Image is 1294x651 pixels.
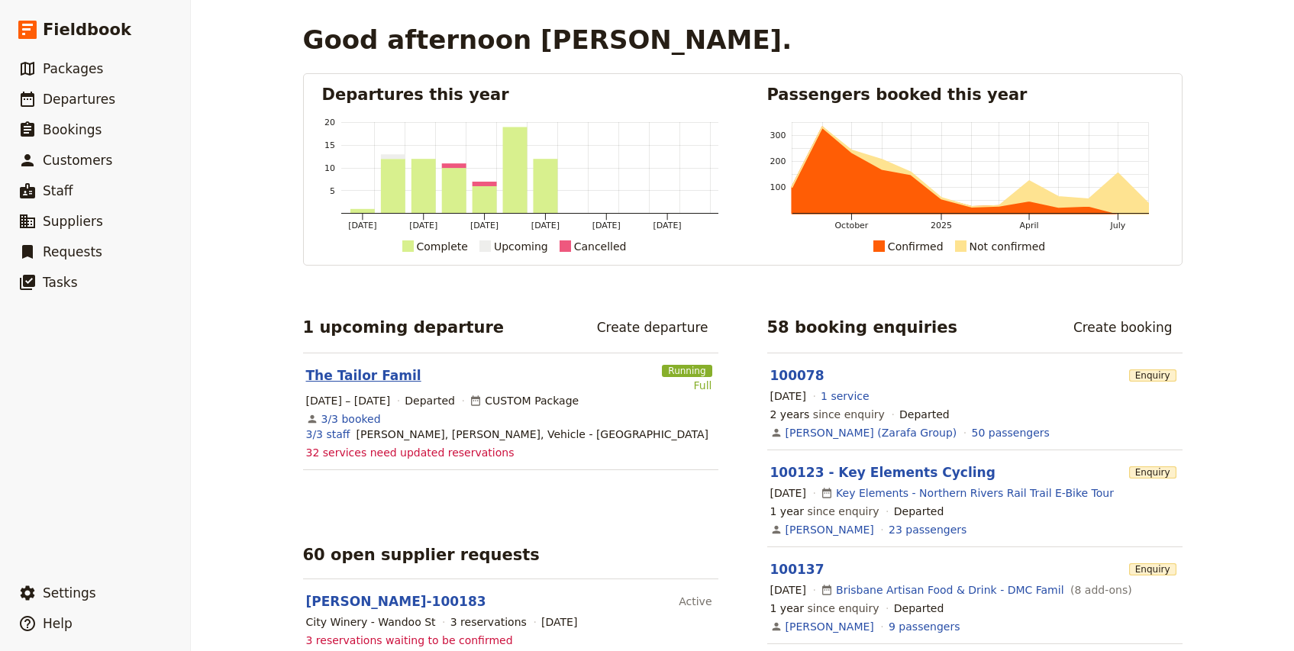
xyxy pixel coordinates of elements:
[770,562,824,577] a: 100137
[770,602,805,614] span: 1 year
[1019,221,1038,230] tspan: April
[770,407,885,422] span: since enquiry
[770,505,805,517] span: 1 year
[770,601,879,616] span: since enquiry
[306,594,486,609] a: [PERSON_NAME]-100183
[679,588,712,614] div: Active
[43,585,96,601] span: Settings
[889,619,960,634] a: View the passengers for this booking
[417,237,468,256] div: Complete
[770,388,806,404] span: [DATE]
[306,393,391,408] span: [DATE] – [DATE]
[1129,563,1176,575] span: Enquiry
[43,183,73,198] span: Staff
[43,275,78,290] span: Tasks
[405,393,455,408] div: Departed
[43,244,102,259] span: Requests
[592,221,620,230] tspan: [DATE]
[357,427,709,442] span: Alex Baker, Drew Campbell, Vehicle - Hertz Gold Coast Airport
[899,407,950,422] div: Departed
[306,614,436,630] div: City Winery - Wandoo St
[43,122,102,137] span: Bookings
[324,140,335,150] tspan: 15
[450,614,527,630] div: 3 reservations
[1129,466,1176,479] span: Enquiry
[1063,314,1183,340] a: Create booking
[786,425,957,440] a: [PERSON_NAME] (Zarafa Group)
[662,365,712,377] span: Running
[770,131,786,140] tspan: 300
[1109,221,1125,230] tspan: July
[770,156,786,166] tspan: 200
[322,83,718,106] h2: Departures this year
[306,366,421,385] a: The Tailor Famil
[43,153,112,168] span: Customers
[888,237,944,256] div: Confirmed
[324,118,335,127] tspan: 20
[770,408,810,421] span: 2 years
[767,316,958,339] h2: 58 booking enquiries
[894,504,944,519] div: Departed
[970,237,1046,256] div: Not confirmed
[1129,369,1176,382] span: Enquiry
[770,582,806,598] span: [DATE]
[971,425,1049,440] a: View the passengers for this booking
[770,504,879,519] span: since enquiry
[662,378,712,393] div: Full
[836,485,1114,501] a: Key Elements - Northern Rivers Rail Trail E-Bike Tour
[770,485,806,501] span: [DATE]
[1067,582,1132,598] span: ( 8 add-ons )
[470,221,499,230] tspan: [DATE]
[770,182,786,192] tspan: 100
[770,368,824,383] a: 100078
[653,221,681,230] tspan: [DATE]
[894,601,944,616] div: Departed
[786,619,874,634] a: [PERSON_NAME]
[587,314,718,340] a: Create departure
[821,388,870,404] a: 1 service
[306,427,350,442] a: 3/3 staff
[834,221,868,230] tspan: October
[324,163,335,173] tspan: 10
[43,18,131,41] span: Fieldbook
[836,582,1063,598] a: Brisbane Artisan Food & Drink - DMC Famil
[43,214,103,229] span: Suppliers
[470,393,579,408] div: CUSTOM Package
[770,465,996,480] a: 100123 - Key Elements Cycling
[541,614,577,630] span: [DATE]
[306,633,513,648] span: 3 reservations waiting to be confirmed
[43,61,103,76] span: Packages
[931,221,952,230] tspan: 2025
[303,543,540,566] h2: 60 open supplier requests
[409,221,437,230] tspan: [DATE]
[303,316,505,339] h2: 1 upcoming departure
[348,221,376,230] tspan: [DATE]
[43,616,73,631] span: Help
[43,92,115,107] span: Departures
[786,522,874,537] a: [PERSON_NAME]
[321,411,381,427] a: View the bookings for this departure
[531,221,559,230] tspan: [DATE]
[767,83,1163,106] h2: Passengers booked this year
[494,237,548,256] div: Upcoming
[889,522,966,537] a: View the passengers for this booking
[574,237,627,256] div: Cancelled
[306,445,515,460] span: 32 services need updated reservations
[329,186,334,196] tspan: 5
[303,24,792,55] h1: Good afternoon [PERSON_NAME].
